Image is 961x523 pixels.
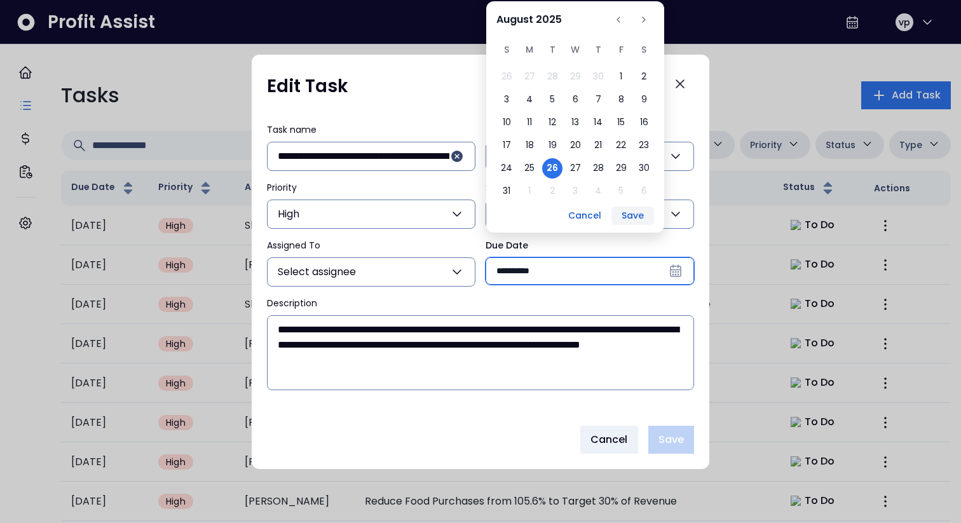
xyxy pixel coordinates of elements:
[496,6,608,33] h3: August 2025
[665,261,686,281] button: Open calendar
[565,67,585,87] button: 29
[558,207,611,225] button: Cancel
[496,135,517,156] button: 17
[542,158,562,179] button: 26
[588,158,608,179] button: 28
[611,207,654,225] button: Save
[588,67,608,87] button: 30
[611,158,631,179] button: 29
[611,38,631,62] div: F
[496,90,517,110] button: 3
[519,158,540,179] button: 25
[588,112,608,133] button: 14
[658,432,684,447] span: Save
[565,90,585,110] button: 6
[648,426,694,454] button: Save
[519,181,540,201] button: 1
[519,135,540,156] button: 18
[496,38,517,62] div: S
[542,90,562,110] button: 5
[590,432,628,447] span: Cancel
[580,426,638,454] button: Cancel
[666,70,694,98] button: Close
[449,149,465,164] button: Clear input
[634,181,654,201] button: 6
[519,90,540,110] button: 4
[519,112,540,133] button: 11
[267,123,317,136] span: Task name
[634,90,654,110] button: 9
[634,38,654,62] div: S
[486,181,514,194] span: Status
[565,181,585,201] button: 3
[542,67,562,87] button: 28
[519,38,540,62] div: M
[486,123,531,136] span: Task Type
[278,207,299,222] span: High
[542,135,562,156] button: 19
[634,112,654,133] button: 16
[611,112,631,133] button: 15
[496,181,517,201] button: 31
[611,90,631,110] button: 8
[267,297,317,309] span: Description
[542,112,562,133] button: 12
[634,67,654,87] button: 2
[278,264,356,280] span: Select assignee
[588,38,608,62] div: T
[496,67,517,87] button: 26
[542,181,562,201] button: 2
[565,135,585,156] button: 20
[267,181,297,194] span: Priority
[519,67,540,87] button: 27
[611,181,631,201] button: 5
[565,112,585,133] button: 13
[634,158,654,179] button: 30
[634,135,654,156] button: 23
[267,75,348,98] h1: Edit Task
[588,90,608,110] button: 7
[496,158,517,179] button: 24
[588,135,608,156] button: 21
[542,38,562,62] div: T
[588,181,608,201] button: 4
[565,158,585,179] button: 27
[565,38,585,62] div: W
[611,67,631,87] button: 1
[486,239,694,252] label: Due Date
[267,239,320,252] span: Assigned To
[496,112,517,133] button: 10
[611,135,631,156] button: 22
